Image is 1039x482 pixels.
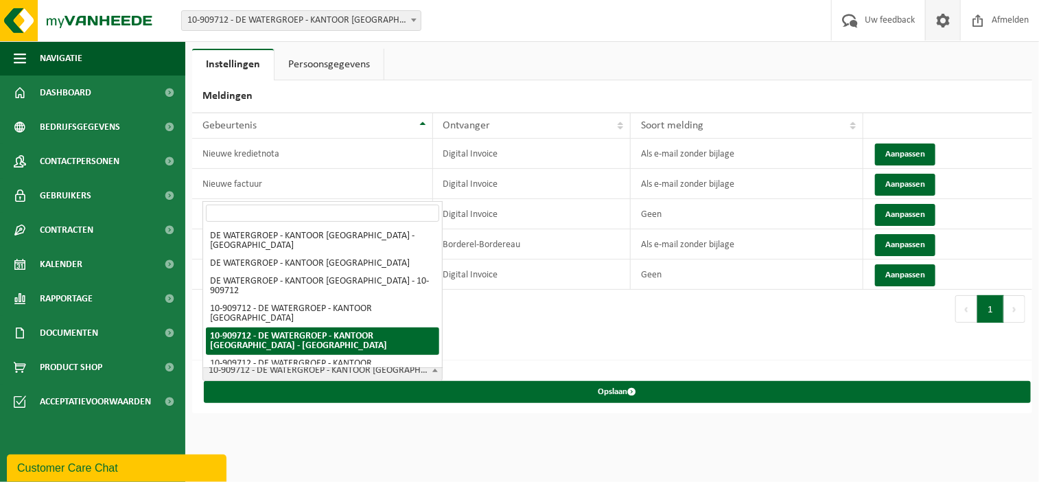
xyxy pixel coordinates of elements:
[204,381,1031,403] button: Opslaan
[202,360,443,381] span: 10-909712 - DE WATERGROEP - KANTOOR BRUSSEL - SCHAARBEEK
[875,144,935,165] button: Aanpassen
[192,328,1032,360] h2: Label aanpassen
[433,199,631,229] td: Digital Invoice
[443,120,491,131] span: Ontvanger
[40,247,82,282] span: Kalender
[206,273,439,300] li: DE WATERGROEP - KANTOOR [GEOGRAPHIC_DATA] - 10-909712
[40,76,91,110] span: Dashboard
[182,11,421,30] span: 10-909712 - DE WATERGROEP - KANTOOR BRUSSEL - SCHAARBEEK
[875,234,935,256] button: Aanpassen
[40,385,151,419] span: Acceptatievoorwaarden
[206,227,439,255] li: DE WATERGROEP - KANTOOR [GEOGRAPHIC_DATA] - [GEOGRAPHIC_DATA]
[40,41,82,76] span: Navigatie
[40,316,98,350] span: Documenten
[40,179,91,213] span: Gebruikers
[875,204,935,226] button: Aanpassen
[206,300,439,328] li: 10-909712 - DE WATERGROEP - KANTOOR [GEOGRAPHIC_DATA]
[875,174,935,196] button: Aanpassen
[955,295,977,323] button: Previous
[631,169,863,199] td: Als e-mail zonder bijlage
[40,144,119,179] span: Contactpersonen
[631,229,863,260] td: Als e-mail zonder bijlage
[977,295,1004,323] button: 1
[206,328,439,355] li: 10-909712 - DE WATERGROEP - KANTOOR [GEOGRAPHIC_DATA] - [GEOGRAPHIC_DATA]
[433,139,631,169] td: Digital Invoice
[275,49,384,80] a: Persoonsgegevens
[631,260,863,290] td: Geen
[641,120,703,131] span: Soort melding
[199,297,296,321] div: 1 tot 5 van 5 resultaten
[203,361,442,380] span: 10-909712 - DE WATERGROEP - KANTOOR BRUSSEL - SCHAARBEEK
[40,350,102,385] span: Product Shop
[181,10,421,31] span: 10-909712 - DE WATERGROEP - KANTOOR BRUSSEL - SCHAARBEEK
[433,169,631,199] td: Digital Invoice
[192,169,433,199] td: Nieuwe factuur
[1004,295,1025,323] button: Next
[433,229,631,260] td: Borderel-Bordereau
[631,139,863,169] td: Als e-mail zonder bijlage
[7,452,229,482] iframe: chat widget
[631,199,863,229] td: Geen
[206,355,439,392] li: 10-909712 - DE WATERGROEP - KANTOOR [GEOGRAPHIC_DATA] - 1030 SCHAARBEEK, [STREET_ADDRESS]
[206,255,439,273] li: DE WATERGROEP - KANTOOR [GEOGRAPHIC_DATA]
[40,213,93,247] span: Contracten
[875,264,935,286] button: Aanpassen
[202,120,257,131] span: Gebeurtenis
[192,139,433,169] td: Nieuwe kredietnota
[192,260,433,290] td: Nieuwe weegbon
[192,229,433,260] td: Nieuwe aankoopborderel
[433,260,631,290] td: Digital Invoice
[192,49,274,80] a: Instellingen
[192,199,433,229] td: Andere documenten
[192,80,1032,113] h2: Meldingen
[40,282,93,316] span: Rapportage
[40,110,120,144] span: Bedrijfsgegevens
